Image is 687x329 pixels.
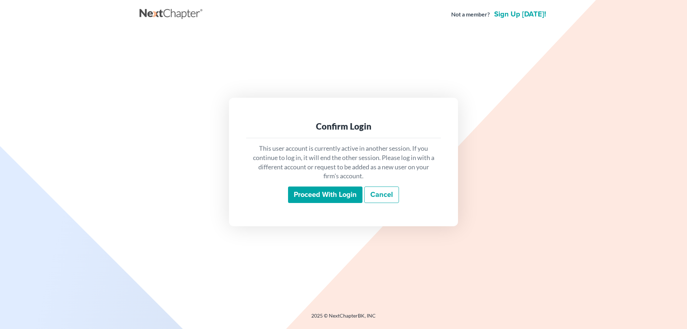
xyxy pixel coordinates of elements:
[493,11,547,18] a: Sign up [DATE]!
[451,10,490,19] strong: Not a member?
[288,187,362,203] input: Proceed with login
[364,187,399,203] a: Cancel
[252,144,435,181] p: This user account is currently active in another session. If you continue to log in, it will end ...
[252,121,435,132] div: Confirm Login
[140,312,547,325] div: 2025 © NextChapterBK, INC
